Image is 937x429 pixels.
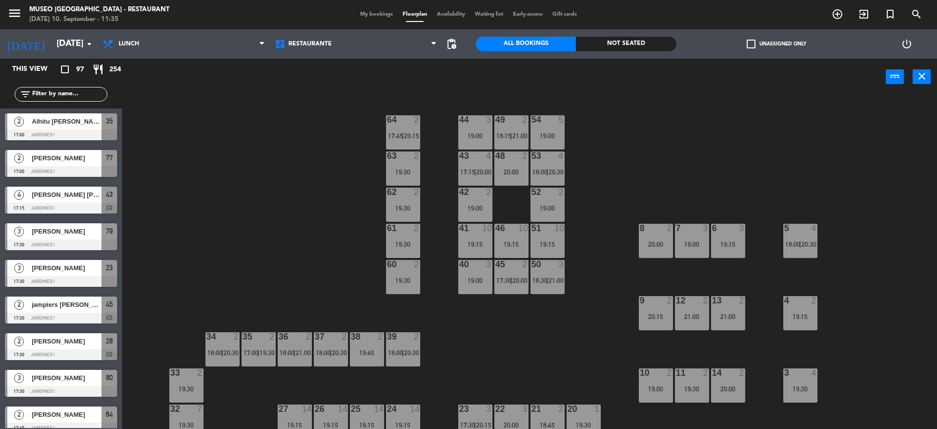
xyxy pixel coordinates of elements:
span: 17:15 [460,168,475,176]
div: 2 [522,151,528,160]
div: 19:15 [494,241,529,248]
div: 21:00 [675,313,709,320]
div: 10 [554,224,564,233]
span: | [474,168,476,176]
i: arrow_drop_down [83,38,95,50]
div: 23 [459,405,460,413]
div: 2 [522,115,528,124]
div: 19:45 [350,349,384,356]
span: | [547,277,549,284]
i: menu [7,6,22,21]
span: 35 [106,115,113,127]
span: 17:00 [244,349,259,357]
span: | [330,349,332,357]
span: 43 [106,189,113,200]
span: 18:00 [207,349,223,357]
div: 60 [387,260,387,269]
span: | [510,277,512,284]
div: 2 [197,368,203,377]
div: 11 [676,368,676,377]
div: 7 [197,405,203,413]
div: 14 [338,405,347,413]
div: Not seated [576,37,676,51]
div: 25 [351,405,351,413]
div: 3 [558,260,564,269]
span: 18:00 [280,349,295,357]
div: 2 [414,115,420,124]
span: 20:30 [801,240,816,248]
div: 2 [414,151,420,160]
div: 4 [811,224,817,233]
div: 2 [703,368,709,377]
span: 80 [106,372,113,384]
div: 2 [667,296,672,305]
span: 97 [76,64,84,75]
div: [DATE] 10. September - 11:35 [29,15,169,24]
span: | [402,132,404,140]
div: 19:15 [278,422,312,429]
i: power_settings_new [901,38,913,50]
div: 2 [342,332,347,341]
div: 64 [387,115,387,124]
div: 2 [486,188,492,196]
span: [PERSON_NAME] [32,153,102,163]
div: 19:30 [567,422,601,429]
div: 2 [667,368,672,377]
span: [PERSON_NAME] [PERSON_NAME] [32,190,102,200]
div: 2 [739,368,745,377]
span: | [222,349,224,357]
div: 2 [703,296,709,305]
span: 18:00 [532,168,548,176]
span: [PERSON_NAME] [32,263,102,273]
div: 41 [459,224,460,233]
i: crop_square [59,64,71,75]
span: | [474,421,476,429]
div: Museo [GEOGRAPHIC_DATA] - Restaurant [29,5,169,15]
span: [PERSON_NAME] [32,336,102,346]
span: Availability [432,12,470,17]
div: 19:15 [350,422,384,429]
div: 24 [387,405,387,413]
div: 2 [414,224,420,233]
span: | [294,349,296,357]
div: 14 [410,405,420,413]
span: Lunch [119,41,139,47]
span: | [799,240,801,248]
div: 2 [739,296,745,305]
span: pending_actions [446,38,457,50]
span: | [258,349,260,357]
span: 4 [14,190,24,200]
div: 19:15 [314,422,348,429]
div: 63 [387,151,387,160]
div: 9 [640,296,640,305]
div: 19:00 [639,386,673,392]
div: 19:00 [458,132,492,139]
span: 18:30 [532,277,548,284]
span: Gift cards [548,12,582,17]
div: 2 [233,332,239,341]
span: | [510,132,512,140]
div: 5 [558,115,564,124]
span: Restaurante [288,41,332,47]
div: 14 [374,405,384,413]
div: 43 [459,151,460,160]
div: 19:15 [783,313,817,320]
div: 3 [486,260,492,269]
span: 17:30 [460,421,475,429]
input: Filter by name... [31,89,107,100]
i: exit_to_app [858,8,870,20]
div: 2 [667,224,672,233]
span: 18:00 [785,240,800,248]
div: 3 [739,224,745,233]
span: 3 [14,227,24,236]
span: jampiers [PERSON_NAME] [32,300,102,310]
